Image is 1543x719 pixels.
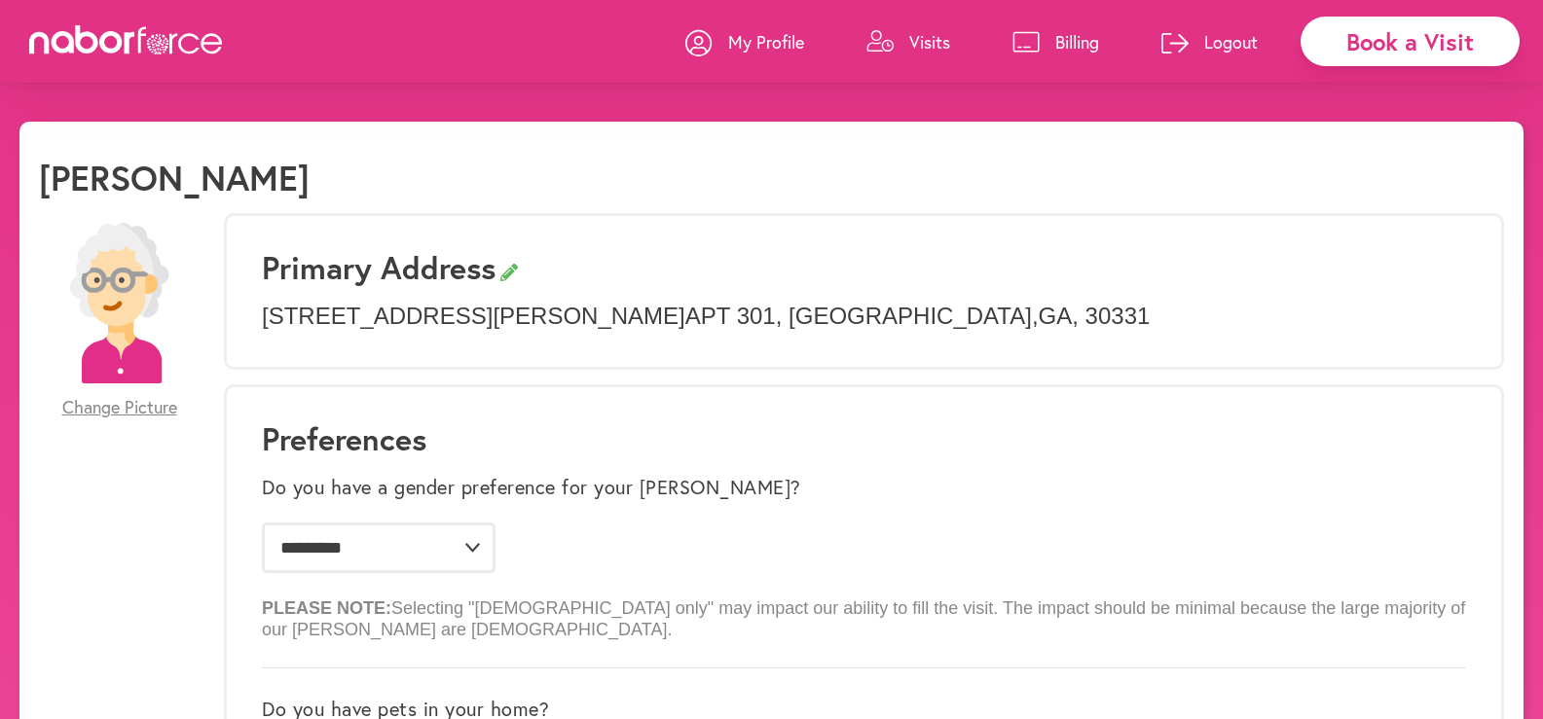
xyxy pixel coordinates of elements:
[39,157,310,198] h1: [PERSON_NAME]
[1012,13,1099,71] a: Billing
[262,249,1466,286] h3: Primary Address
[39,223,200,383] img: efc20bcf08b0dac87679abea64c1faab.png
[262,598,391,618] b: PLEASE NOTE:
[262,476,801,499] label: Do you have a gender preference for your [PERSON_NAME]?
[866,13,950,71] a: Visits
[262,583,1466,640] p: Selecting "[DEMOGRAPHIC_DATA] only" may impact our ability to fill the visit. The impact should b...
[1301,17,1520,66] div: Book a Visit
[1055,30,1099,54] p: Billing
[262,303,1466,331] p: [STREET_ADDRESS][PERSON_NAME] APT 301 , [GEOGRAPHIC_DATA] , GA , 30331
[728,30,804,54] p: My Profile
[1204,30,1258,54] p: Logout
[1161,13,1258,71] a: Logout
[262,420,1466,457] h1: Preferences
[62,397,177,418] span: Change Picture
[685,13,804,71] a: My Profile
[909,30,950,54] p: Visits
